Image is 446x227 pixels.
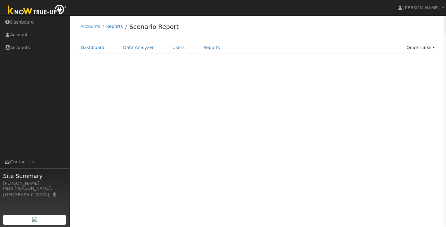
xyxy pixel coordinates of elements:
span: [PERSON_NAME] [403,5,439,10]
span: Site Summary [3,172,66,180]
a: Users [168,42,190,53]
a: Data Analyzer [118,42,159,53]
a: Reports [106,24,123,29]
a: Scenario Report [129,23,179,30]
img: retrieve [32,217,37,222]
a: Reports [199,42,225,53]
a: Map [52,192,58,197]
div: [PERSON_NAME] [3,180,66,187]
a: Dashboard [76,42,109,53]
img: Know True-Up [5,3,70,17]
a: Quick Links [402,42,439,53]
div: Paso [PERSON_NAME], [GEOGRAPHIC_DATA] [3,185,66,198]
a: Accounts [81,24,100,29]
